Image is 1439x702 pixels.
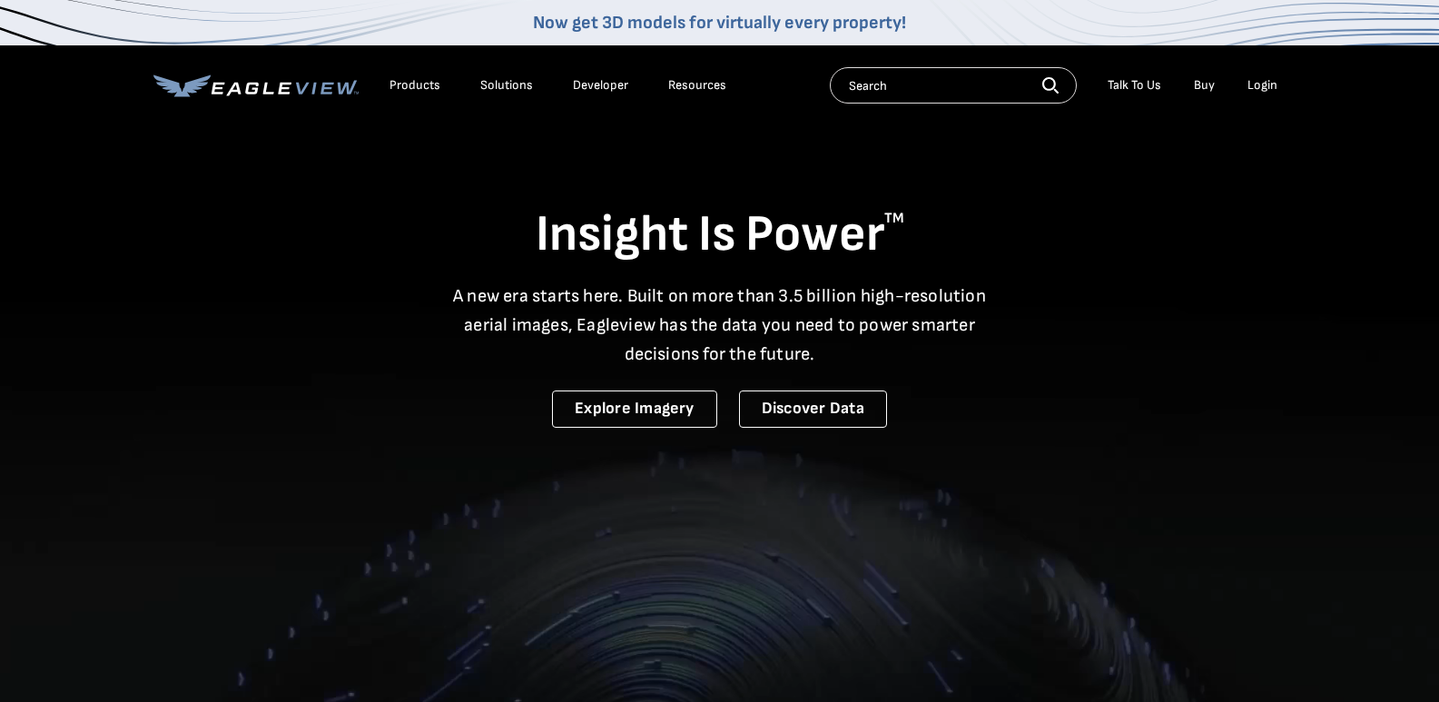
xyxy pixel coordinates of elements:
[533,12,906,34] a: Now get 3D models for virtually every property!
[153,203,1286,267] h1: Insight Is Power
[1247,77,1277,94] div: Login
[552,391,717,428] a: Explore Imagery
[668,77,726,94] div: Resources
[830,67,1077,104] input: Search
[1194,77,1215,94] a: Buy
[884,210,904,227] sup: TM
[573,77,628,94] a: Developer
[389,77,440,94] div: Products
[442,282,998,369] p: A new era starts here. Built on more than 3.5 billion high-resolution aerial images, Eagleview ha...
[480,77,533,94] div: Solutions
[1108,77,1161,94] div: Talk To Us
[739,391,887,428] a: Discover Data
